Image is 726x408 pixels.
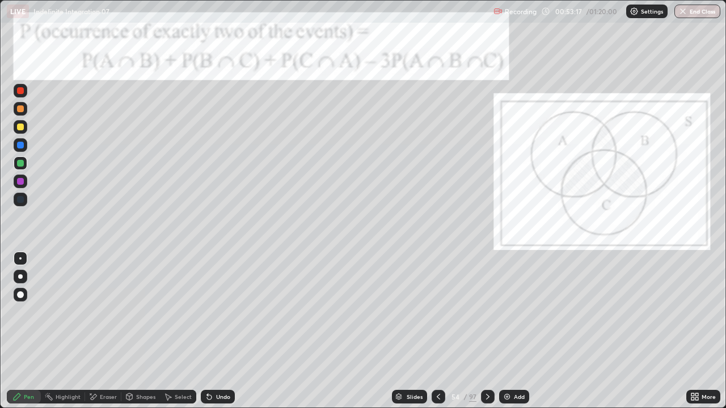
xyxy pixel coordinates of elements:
div: 54 [450,393,461,400]
p: Recording [505,7,537,16]
div: / [463,393,467,400]
button: End Class [674,5,720,18]
p: Settings [641,8,663,14]
div: Highlight [56,394,81,399]
img: add-slide-button [503,392,512,401]
p: LIVE [10,7,26,16]
div: Add [514,394,525,399]
div: Select [175,394,192,399]
div: 97 [469,392,476,402]
img: class-settings-icons [630,7,639,16]
p: Indefinite Integration 07 [33,7,109,16]
div: Pen [24,394,34,399]
div: More [702,394,716,399]
img: end-class-cross [678,7,687,16]
div: Eraser [100,394,117,399]
div: Shapes [136,394,155,399]
div: Slides [407,394,423,399]
div: Undo [216,394,230,399]
img: recording.375f2c34.svg [493,7,503,16]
